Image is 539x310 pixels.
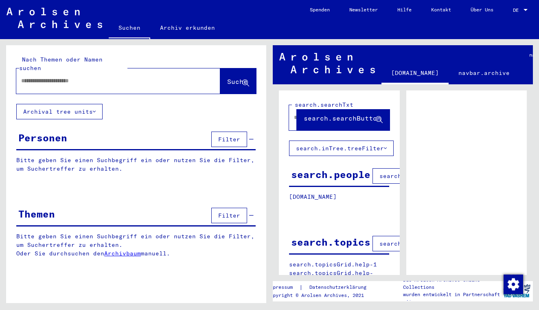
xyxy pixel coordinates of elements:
p: Bitte geben Sie einen Suchbegriff ein oder nutzen Sie die Filter, um Suchertreffer zu erhalten. O... [16,232,256,258]
button: Filter [211,132,247,147]
p: Bitte geben Sie einen Suchbegriff ein oder nutzen Sie die Filter, um Suchertreffer zu erhalten. [16,156,256,173]
p: Copyright © Arolsen Archives, 2021 [267,292,376,299]
a: Datenschutzerklärung [303,283,376,292]
button: search.columnFilter.filter [372,236,481,251]
p: Die Arolsen Archives Online-Collections [403,276,500,291]
a: Archiv erkunden [150,18,225,37]
span: DE [513,7,522,13]
img: Zustimmung ändern [504,275,523,294]
div: search.topics [291,235,370,249]
a: Archivbaum [104,250,141,257]
button: search.searchButton [297,105,390,130]
button: Archival tree units [16,104,103,119]
button: search.inTree.treeFilter [289,141,394,156]
a: navbar.archive [449,63,519,83]
div: | [267,283,376,292]
p: wurden entwickelt in Partnerschaft mit [403,291,500,306]
a: Impressum [267,283,299,292]
span: search.searchButton [304,114,381,122]
p: search.topicsGrid.help-1 search.topicsGrid.help-2 search.topicsGrid.manually. [289,260,390,286]
a: Suchen [109,18,150,39]
button: search.columnFilter.filter [372,168,481,184]
button: Filter [211,208,247,223]
p: [DOMAIN_NAME] [289,193,389,201]
button: Suche [220,68,256,94]
mat-label: search.searchTxt [295,101,353,108]
span: Filter [218,212,240,219]
span: search.columnFilter.filter [379,172,474,180]
div: Themen [18,207,55,221]
span: Filter [218,136,240,143]
img: Arolsen_neg.svg [279,53,375,73]
img: Arolsen_neg.svg [7,8,102,28]
a: [DOMAIN_NAME] [381,63,449,84]
div: search.people [291,167,370,182]
mat-label: Nach Themen oder Namen suchen [19,56,103,72]
span: Suche [227,77,248,86]
span: search.columnFilter.filter [379,240,474,247]
img: yv_logo.png [502,281,532,301]
div: Personen [18,130,67,145]
div: Zustimmung ändern [503,274,523,294]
